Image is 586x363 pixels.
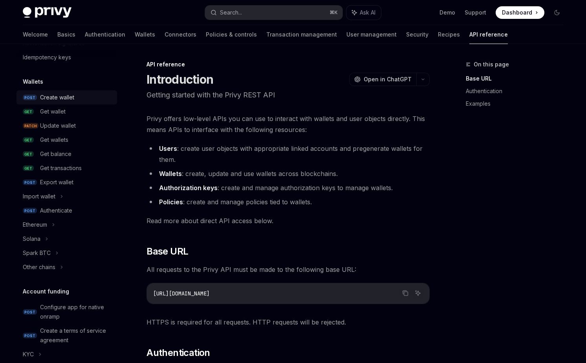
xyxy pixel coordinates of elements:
h5: Account funding [23,287,69,296]
div: Configure app for native onramp [40,302,112,321]
span: Open in ChatGPT [364,75,412,83]
button: Open in ChatGPT [349,73,416,86]
strong: Users [159,145,177,152]
span: GET [23,151,34,157]
div: KYC [23,350,34,359]
div: Get wallet [40,107,66,116]
a: User management [346,25,397,44]
div: Create a terms of service agreement [40,326,112,345]
a: Base URL [466,72,570,85]
img: dark logo [23,7,71,18]
span: Dashboard [502,9,532,16]
a: GETGet transactions [16,161,117,175]
a: Welcome [23,25,48,44]
p: Getting started with the Privy REST API [146,90,430,101]
h1: Introduction [146,72,213,86]
span: [URL][DOMAIN_NAME] [153,290,210,297]
span: GET [23,109,34,115]
button: Ask AI [346,5,381,20]
a: POSTExport wallet [16,175,117,189]
button: Copy the contents from the code block [400,288,410,298]
a: PATCHUpdate wallet [16,119,117,133]
a: GETGet balance [16,147,117,161]
button: Toggle dark mode [551,6,563,19]
div: Get wallets [40,135,68,145]
span: Privy offers low-level APIs you can use to interact with wallets and user objects directly. This ... [146,113,430,135]
a: API reference [469,25,508,44]
a: Transaction management [266,25,337,44]
span: Read more about direct API access below. [146,215,430,226]
div: Export wallet [40,178,73,187]
a: Recipes [438,25,460,44]
a: POSTConfigure app for native onramp [16,300,117,324]
div: Search... [220,8,242,17]
span: Authentication [146,346,210,359]
a: Authentication [85,25,125,44]
span: GET [23,165,34,171]
div: Update wallet [40,121,76,130]
div: Get transactions [40,163,82,173]
div: API reference [146,60,430,68]
div: Authenticate [40,206,72,215]
span: ⌘ K [330,9,338,16]
a: Policies & controls [206,25,257,44]
span: POST [23,208,37,214]
span: POST [23,180,37,185]
a: POSTAuthenticate [16,203,117,218]
a: GETGet wallets [16,133,117,147]
a: Idempotency keys [16,50,117,64]
div: Solana [23,234,40,244]
span: GET [23,137,34,143]
a: Dashboard [496,6,544,19]
div: Idempotency keys [23,53,71,62]
span: PATCH [23,123,38,129]
div: Create wallet [40,93,74,102]
a: POSTCreate wallet [16,90,117,104]
button: Search...⌘K [205,5,342,20]
span: POST [23,309,37,315]
a: Examples [466,97,570,110]
span: Base URL [146,245,188,258]
a: Wallets [135,25,155,44]
li: : create, update and use wallets across blockchains. [146,168,430,179]
li: : create user objects with appropriate linked accounts and pregenerate wallets for them. [146,143,430,165]
div: Ethereum [23,220,47,229]
span: POST [23,333,37,339]
span: All requests to the Privy API must be made to the following base URL: [146,264,430,275]
h5: Wallets [23,77,43,86]
a: Support [465,9,486,16]
a: Demo [439,9,455,16]
span: On this page [474,60,509,69]
a: Authentication [466,85,570,97]
button: Ask AI [413,288,423,298]
div: Spark BTC [23,248,51,258]
a: Connectors [165,25,196,44]
span: POST [23,95,37,101]
span: HTTPS is required for all requests. HTTP requests will be rejected. [146,317,430,328]
div: Import wallet [23,192,55,201]
strong: Authorization keys [159,184,218,192]
li: : create and manage policies tied to wallets. [146,196,430,207]
span: Ask AI [360,9,375,16]
li: : create and manage authorization keys to manage wallets. [146,182,430,193]
a: GETGet wallet [16,104,117,119]
a: POSTCreate a terms of service agreement [16,324,117,347]
div: Get balance [40,149,71,159]
a: Security [406,25,429,44]
strong: Policies [159,198,183,206]
strong: Wallets [159,170,182,178]
div: Other chains [23,262,55,272]
a: Basics [57,25,75,44]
